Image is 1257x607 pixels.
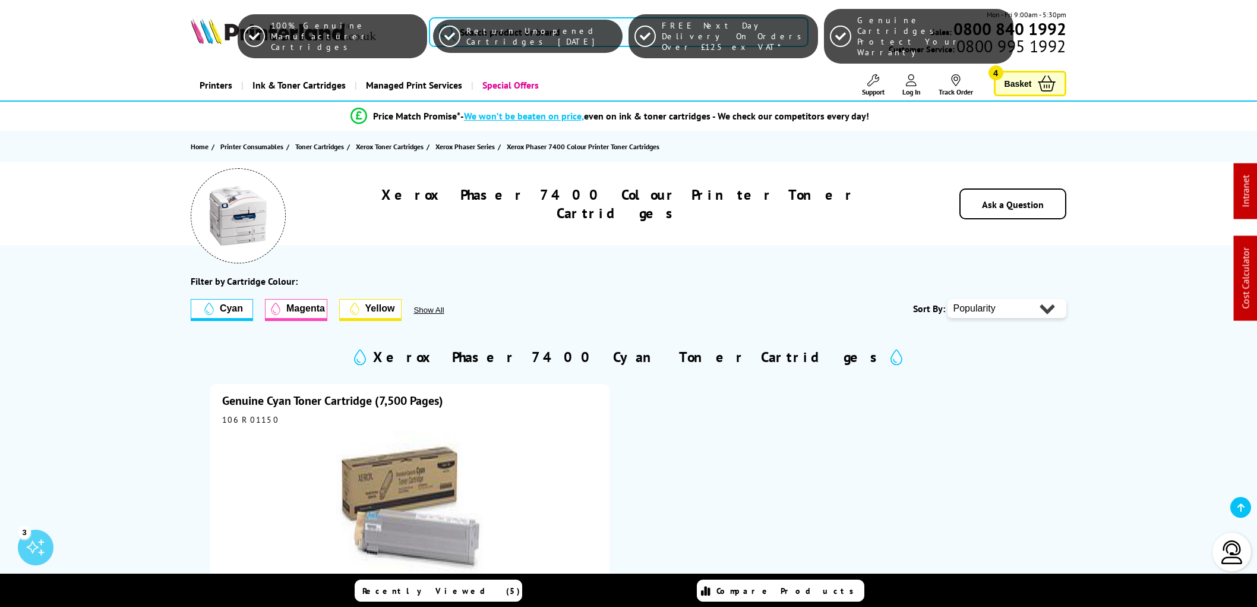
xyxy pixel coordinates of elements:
[265,299,327,321] button: Magenta
[716,586,860,596] span: Compare Products
[355,580,522,602] a: Recently Viewed (5)
[336,431,484,580] img: Cyan Toner Cartridge (7,500 Pages)
[460,110,869,122] div: - even on ink & toner cartridges - We check our competitors every day!
[356,140,427,153] a: Xerox Toner Cartridges
[1240,175,1252,207] a: Intranet
[321,185,915,222] h1: Xerox Phaser 7400 Colour Printer Toner Cartridges
[355,70,471,100] a: Managed Print Services
[902,74,921,96] a: Log In
[413,306,476,314] button: Show All
[857,15,1008,58] span: Genuine Cartridges Protect Your Warranty
[471,70,548,100] a: Special Offers
[1005,76,1032,92] span: Basket
[464,110,584,122] span: We won’t be beaten on price,
[435,140,495,153] span: Xerox Phaser Series
[1240,248,1252,309] a: Cost Calculator
[994,71,1066,96] a: Basket 4
[295,140,344,153] span: Toner Cartridges
[862,87,885,96] span: Support
[339,299,402,321] button: Yellow
[222,414,598,425] div: 106R01150
[982,199,1044,210] a: Ask a Question
[191,70,241,100] a: Printers
[191,140,211,153] a: Home
[365,303,395,314] span: Yellow
[362,586,520,596] span: Recently Viewed (5)
[18,526,31,539] div: 3
[295,140,347,153] a: Toner Cartridges
[191,275,298,287] div: Filter by Cartridge Colour:
[507,142,659,151] span: Xerox Phaser 7400 Colour Printer Toner Cartridges
[466,26,617,47] span: Return Unopened Cartridges [DATE]
[220,303,243,314] span: Cyan
[662,20,812,52] span: FREE Next Day Delivery On Orders Over £125 ex VAT*
[286,303,325,314] span: Magenta
[373,348,885,366] h2: Xerox Phaser 7400 Cyan Toner Cartridges
[356,140,424,153] span: Xerox Toner Cartridges
[373,110,460,122] span: Price Match Promise*
[435,140,498,153] a: Xerox Phaser Series
[241,70,355,100] a: Ink & Toner Cartridges
[913,303,945,314] span: Sort By:
[271,20,421,52] span: 100% Genuine Manufacturer Cartridges
[159,106,1060,127] li: modal_Promise
[222,393,443,408] a: Genuine Cyan Toner Cartridge (7,500 Pages)
[939,74,973,96] a: Track Order
[220,140,286,153] a: Printer Consumables
[988,65,1003,80] span: 4
[862,74,885,96] a: Support
[1220,540,1244,564] img: user-headset-light.svg
[220,140,283,153] span: Printer Consumables
[191,299,253,321] button: Cyan
[252,70,346,100] span: Ink & Toner Cartridges
[902,87,921,96] span: Log In
[697,580,864,602] a: Compare Products
[209,186,268,246] img: Xerox Phaser 7400 Colour Printer Toner Cartridges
